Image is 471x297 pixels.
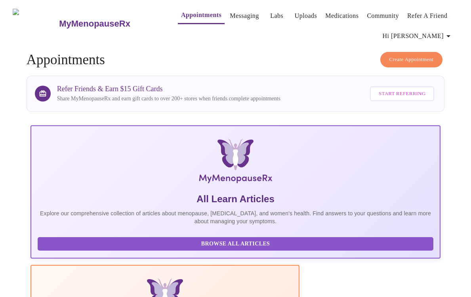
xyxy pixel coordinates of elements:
[38,240,436,247] a: Browse All Articles
[99,139,372,186] img: MyMenopauseRx Logo
[264,8,290,24] button: Labs
[368,82,436,105] a: Start Referring
[407,10,448,21] a: Refer a Friend
[404,8,451,24] button: Refer a Friend
[227,8,262,24] button: Messaging
[57,95,280,103] p: Share MyMenopauseRx and earn gift cards to over 200+ stores when friends complete appointments
[379,28,456,44] button: Hi [PERSON_NAME]
[27,52,445,68] h4: Appointments
[292,8,320,24] button: Uploads
[178,7,225,24] button: Appointments
[370,86,434,101] button: Start Referring
[13,9,58,38] img: MyMenopauseRx Logo
[38,193,434,205] h5: All Learn Articles
[57,85,280,93] h3: Refer Friends & Earn $15 Gift Cards
[295,10,317,21] a: Uploads
[58,10,162,38] a: MyMenopauseRx
[181,10,221,21] a: Appointments
[364,8,402,24] button: Community
[38,209,434,225] p: Explore our comprehensive collection of articles about menopause, [MEDICAL_DATA], and women's hea...
[379,89,425,98] span: Start Referring
[59,19,130,29] h3: MyMenopauseRx
[46,239,426,249] span: Browse All Articles
[322,8,362,24] button: Medications
[380,52,443,67] button: Create Appointment
[383,31,453,42] span: Hi [PERSON_NAME]
[389,55,434,64] span: Create Appointment
[270,10,283,21] a: Labs
[38,237,434,251] button: Browse All Articles
[367,10,399,21] a: Community
[230,10,259,21] a: Messaging
[325,10,358,21] a: Medications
